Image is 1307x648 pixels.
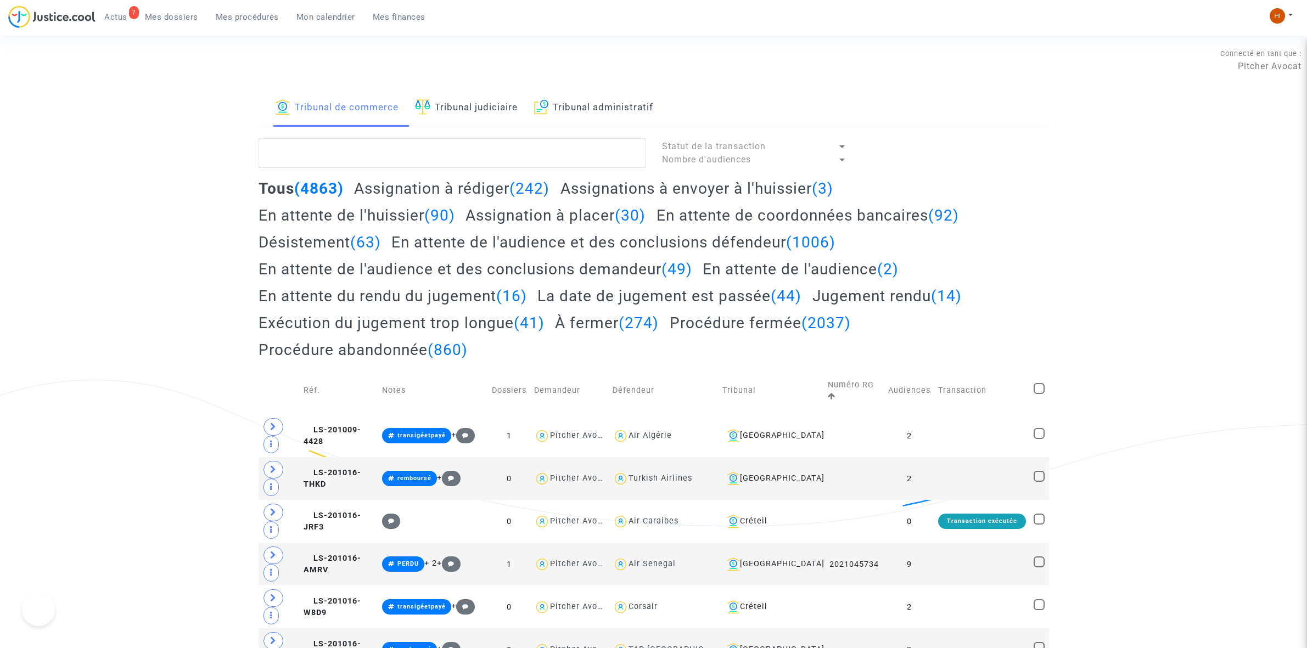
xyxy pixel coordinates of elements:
img: icon-banque.svg [727,557,740,571]
div: Corsair [629,602,658,611]
div: [GEOGRAPHIC_DATA] [722,429,820,442]
span: Mon calendrier [296,12,355,22]
a: Mes finances [364,9,434,25]
h2: Exécution du jugement trop longue [259,313,545,333]
img: icon-user.svg [613,599,629,615]
span: (41) [514,314,545,332]
span: LS-201009-4428 [304,425,361,447]
h2: Assignation à placer [465,206,646,225]
td: 0 [488,585,530,628]
span: LS-201016-JRF3 [304,511,361,532]
span: + 2 [424,559,437,568]
img: fc99b196863ffcca57bb8fe2645aafd9 [1270,8,1285,24]
img: jc-logo.svg [8,5,96,28]
h2: En attente de coordonnées bancaires [657,206,959,225]
div: Pitcher Avocat [550,559,610,568]
span: Connecté en tant que : [1220,49,1302,58]
h2: En attente de l'audience [703,260,899,279]
a: Tribunal de commerce [275,89,399,127]
div: Transaction exécutée [938,514,1026,529]
span: LS-201016-THKD [304,468,361,489]
td: Demandeur [530,367,609,414]
a: Mon calendrier [288,9,364,25]
span: + [451,430,475,439]
div: Créteil [722,600,820,613]
td: Transaction [934,367,1030,414]
span: Mes procédures [216,12,279,22]
img: icon-user.svg [613,471,629,487]
span: Actus [104,12,127,22]
h2: En attente de l'audience et des conclusions défendeur [391,233,835,252]
img: icon-banque.svg [727,515,740,528]
span: + [451,601,475,611]
td: 0 [884,500,934,543]
img: icon-user.svg [613,556,629,572]
span: remboursé [397,475,431,482]
img: icon-user.svg [534,514,550,529]
td: 1 [488,543,530,585]
img: icon-banque.svg [727,472,740,485]
h2: Désistement [259,233,381,252]
img: icon-user.svg [534,428,550,444]
div: Air Senegal [629,559,676,568]
span: (63) [350,233,381,251]
span: (4863) [294,179,344,198]
td: Dossiers [488,367,530,414]
h2: La date de jugement est passée [537,286,801,306]
img: icon-user.svg [534,599,550,615]
img: icon-user.svg [613,514,629,529]
td: Tribunal [719,367,824,414]
td: 1 [488,414,530,457]
span: (49) [661,260,692,278]
td: 9 [884,543,934,585]
td: Notes [378,367,488,414]
img: icon-banque.svg [727,600,740,613]
td: 2 [884,457,934,500]
div: [GEOGRAPHIC_DATA] [722,472,820,485]
img: icon-user.svg [534,556,550,572]
td: Numéro RG [824,367,884,414]
h2: Procédure abandonnée [259,340,468,359]
span: transigéetpayé [397,432,446,439]
td: Audiences [884,367,934,414]
img: icon-banque.svg [727,429,740,442]
span: Nombre d'audiences [662,154,751,165]
span: (92) [928,206,959,224]
img: icon-banque.svg [275,99,290,115]
img: icon-user.svg [613,428,629,444]
div: Pitcher Avocat [550,474,610,483]
span: + [437,473,461,482]
span: transigéetpayé [397,603,446,610]
span: (16) [496,287,527,305]
span: (14) [931,287,962,305]
span: (1006) [786,233,835,251]
h2: En attente de l'audience et des conclusions demandeur [259,260,692,279]
span: PERDU [397,560,419,567]
img: icon-faciliter-sm.svg [415,99,430,115]
img: icon-archive.svg [534,99,549,115]
div: Créteil [722,515,820,528]
span: (860) [428,341,468,359]
span: (274) [619,314,659,332]
span: Mes finances [373,12,425,22]
span: + [437,559,461,568]
td: 0 [488,500,530,543]
h2: Assignation à rédiger [354,179,549,198]
h2: En attente de l'huissier [259,206,455,225]
div: [GEOGRAPHIC_DATA] [722,557,820,571]
span: (2) [877,260,899,278]
td: 2 [884,585,934,628]
span: (3) [812,179,833,198]
span: LS-201016-W8D9 [304,596,361,618]
h2: Procédure fermée [670,313,851,333]
div: Turkish Airlines [629,474,692,483]
img: icon-user.svg [534,471,550,487]
h2: À fermer [555,313,659,333]
span: Statut de la transaction [662,141,766,151]
span: (242) [509,179,549,198]
div: Pitcher Avocat [550,602,610,611]
h2: En attente du rendu du jugement [259,286,527,306]
h2: Tous [259,179,344,198]
span: (2037) [801,314,851,332]
td: Défendeur [609,367,719,414]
